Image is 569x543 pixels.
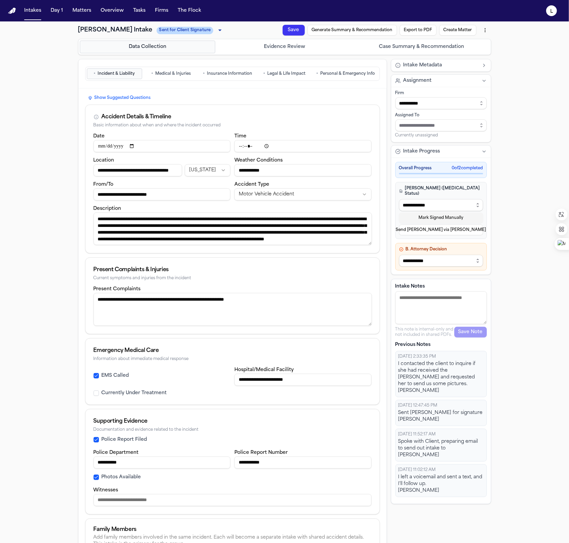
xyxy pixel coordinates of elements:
[94,158,114,163] label: Location
[94,488,118,493] label: Witnesses
[315,138,336,176] button: Export to PDF
[80,41,490,53] nav: Intake steps
[391,75,491,87] button: Assignment
[152,5,171,17] button: Firms
[94,457,231,469] input: Police department
[94,450,139,455] label: Police Department
[395,133,438,138] span: Currently unassigned
[130,5,148,17] button: Tasks
[85,94,154,102] button: Show Suggested Questions
[21,5,44,17] button: Intakes
[234,374,372,386] input: Hospital or medical facility
[395,90,487,96] div: Firm
[327,175,349,214] button: Create Matter
[398,410,484,423] div: Sent [PERSON_NAME] for signature [PERSON_NAME]
[102,113,171,121] div: Accident Details & Timeline
[339,213,354,228] button: More actions
[234,164,372,176] input: Weather conditions
[207,71,252,76] span: Insurance Information
[395,113,487,118] div: Assigned To
[185,164,230,176] button: Incident state
[94,213,372,245] textarea: Incident description
[94,427,372,432] div: Documentation and evidence related to the incident
[399,186,483,196] h4: [PERSON_NAME] ([MEDICAL_DATA] Status)
[395,327,454,338] p: This note is internal-only and not included in shared PDFs.
[399,247,483,252] h4: B. Attorney Decision
[234,450,288,455] label: Police Report Number
[403,62,442,69] span: Intake Metadata
[234,367,294,372] label: Hospital/Medical Facility
[70,5,94,17] button: Matters
[399,213,483,223] button: Mark Signed Manually
[395,342,487,348] p: Previous Notes
[399,225,483,235] button: Send [PERSON_NAME] via [PERSON_NAME]
[94,182,114,187] label: From/To
[279,26,296,51] button: Save
[94,206,121,211] label: Description
[203,70,205,77] span: •
[399,166,432,171] span: Overall Progress
[263,70,265,77] span: •
[234,158,283,163] label: Weather Conditions
[398,474,484,494] div: I left a voicemail and sent a text, and I'll follow up. [PERSON_NAME]
[94,188,231,200] input: From/To destination
[398,361,484,394] div: I contacted the client to inquire if she had received the [PERSON_NAME] and requested her to send...
[314,68,378,79] button: Go to Personal & Emergency Info
[80,41,216,53] button: Go to Data Collection step
[257,68,312,79] button: Go to Legal & Life Impact
[395,283,487,290] label: Intake Notes
[94,293,372,325] textarea: Present complaints
[94,164,182,176] input: Incident location
[98,5,126,17] a: Overview
[200,68,255,79] button: Go to Insurance Information
[391,59,491,71] button: Intake Metadata
[398,354,484,359] div: [DATE] 2:33:35 PM
[317,70,319,77] span: •
[234,140,372,152] input: Incident time
[94,287,141,292] label: Present Complaints
[94,123,372,128] div: Basic information about when and where the incident occurred
[102,474,141,481] label: Photos Available
[94,70,96,77] span: •
[144,68,199,79] button: Go to Medical & Injuries
[217,41,352,53] button: Go to Evidence Review step
[234,134,246,139] label: Time
[155,71,191,76] span: Medical & Injuries
[48,5,66,17] button: Day 1
[403,77,432,84] span: Assignment
[395,97,487,109] input: Select firm
[321,71,375,76] span: Personal & Emergency Info
[395,291,487,324] textarea: Intake notes
[398,467,484,473] div: [DATE] 11:02:12 AM
[102,372,129,379] label: EMS Called
[8,8,16,14] a: Home
[398,432,484,437] div: [DATE] 11:52:17 AM
[391,145,491,158] button: Intake Progress
[267,71,305,76] span: Legal & Life Impact
[102,390,167,397] label: Currently Under Treatment
[151,70,153,77] span: •
[94,417,372,425] div: Supporting Evidence
[98,71,135,76] span: Incident & Liability
[94,494,372,506] input: Witnesses
[175,5,204,17] button: The Flock
[398,403,484,408] div: [DATE] 12:47:45 PM
[395,119,487,131] input: Assign to staff member
[354,41,490,53] button: Go to Case Summary & Recommendation step
[452,166,483,171] span: 0 of 2 completed
[94,276,372,281] div: Current symptoms and injuries from the incident
[94,347,372,355] div: Emergency Medical Care
[94,527,372,532] div: Family Members
[234,182,269,187] label: Accident Type
[94,134,105,139] label: Date
[94,357,372,362] div: Information about immediate medical response
[286,50,324,139] button: Generate Summary & Recommendation
[8,8,16,14] img: Finch Logo
[398,438,484,459] div: Spoke with Client, preparing email to send out intake to [PERSON_NAME]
